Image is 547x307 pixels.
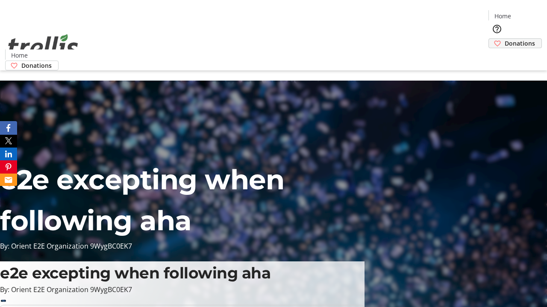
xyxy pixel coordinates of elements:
[6,51,33,60] a: Home
[11,51,28,60] span: Home
[5,61,59,70] a: Donations
[488,20,506,38] button: Help
[488,48,506,65] button: Cart
[494,12,511,20] span: Home
[505,39,535,48] span: Donations
[489,12,516,20] a: Home
[5,25,81,67] img: Orient E2E Organization 9WygBC0EK7's Logo
[488,38,542,48] a: Donations
[21,61,52,70] span: Donations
